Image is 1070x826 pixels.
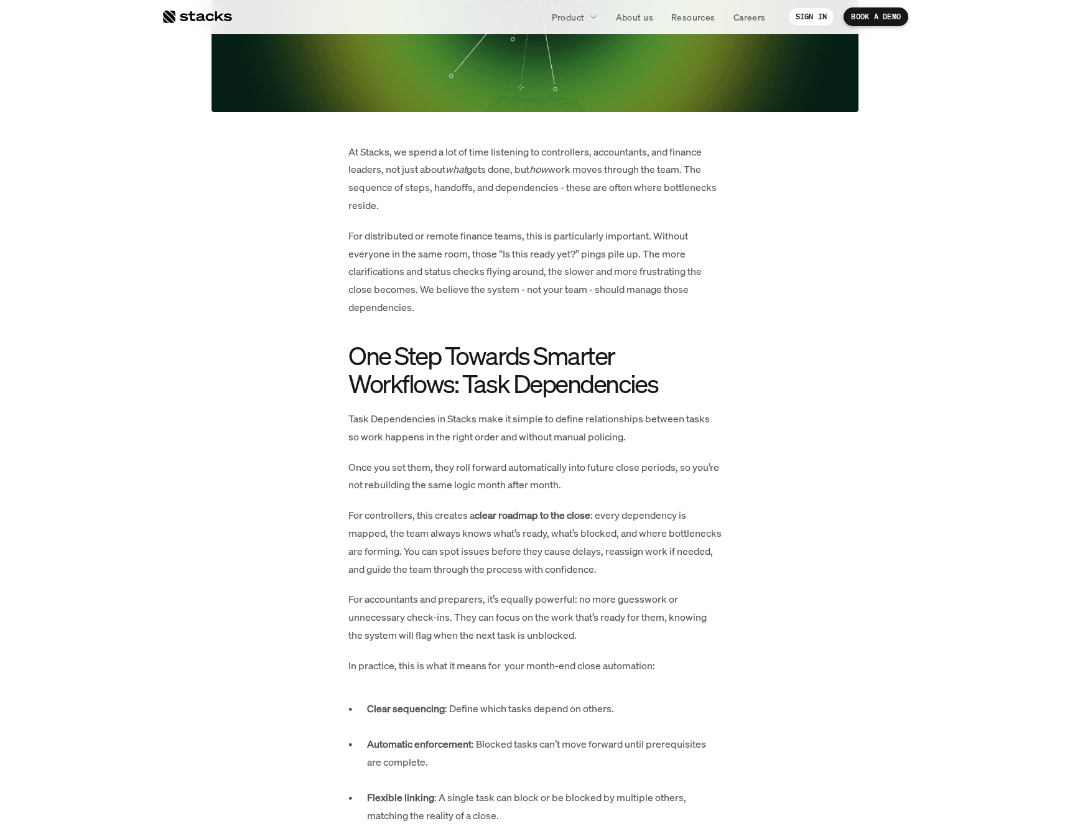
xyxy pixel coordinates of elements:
[726,6,773,28] a: Careers
[348,410,722,446] p: Task Dependencies in Stacks make it simple to define relationships between tasks so work happens ...
[788,7,835,26] a: SIGN IN
[552,11,585,24] p: Product
[796,12,827,21] p: SIGN IN
[348,506,722,578] p: For controllers, this creates a : every dependency is mapped, the team always knows what’s ready,...
[664,6,723,28] a: Resources
[367,791,434,804] strong: Flexible linking
[529,162,548,176] em: how
[445,162,467,176] em: what
[367,735,722,789] p: : Blocked tasks can’t move forward until prerequisites are complete.
[147,237,202,246] a: Privacy Policy
[608,6,661,28] a: About us
[367,702,445,715] strong: Clear sequencing
[844,7,908,26] a: BOOK A DEMO
[851,12,901,21] p: BOOK A DEMO
[348,341,722,397] h2: One Step Towards Smarter Workflows: Task Dependencies
[367,737,472,751] strong: Automatic enforcement
[348,458,722,494] p: Once you set them, they roll forward automatically into future close periods, so you’re not rebui...
[616,11,653,24] p: About us
[348,143,722,215] p: At Stacks, we spend a lot of time listening to controllers, accountants, and finance leaders, not...
[348,590,722,644] p: For accountants and preparers, it’s equally powerful: no more guesswork or unnecessary check-ins....
[367,700,722,736] p: : Define which tasks depend on others.
[733,11,766,24] p: Careers
[348,227,722,317] p: For distributed or remote finance teams, this is particularly important. Without everyone in the ...
[475,508,590,522] strong: clear roadmap to the close
[348,657,722,675] p: In practice, this is what it means for your month-end close automation:
[671,11,715,24] p: Resources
